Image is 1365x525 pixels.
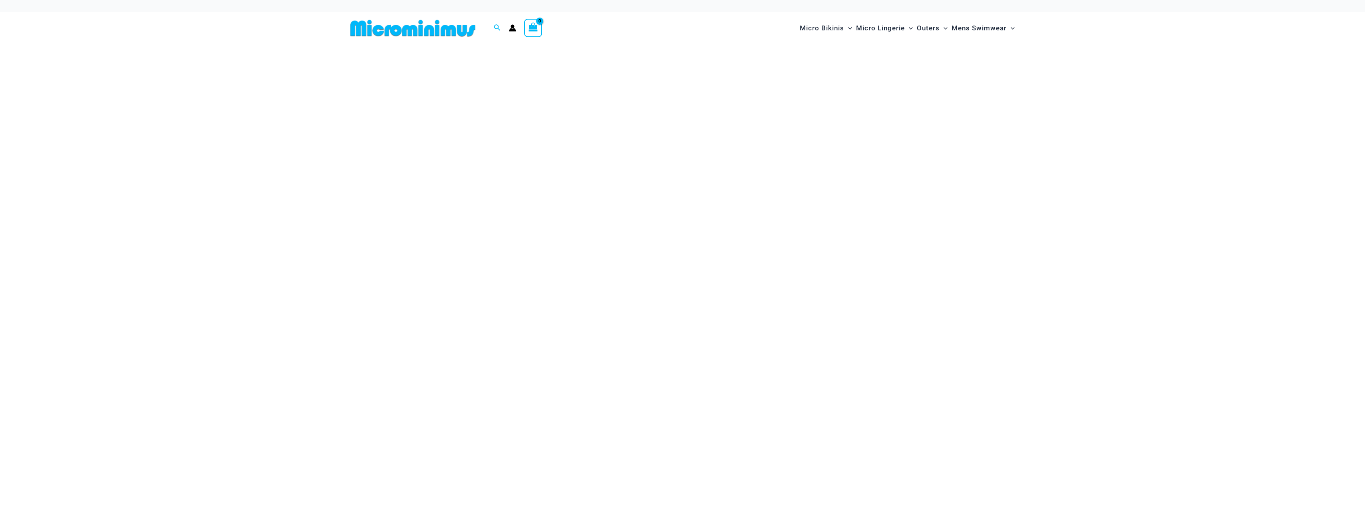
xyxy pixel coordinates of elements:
[854,16,915,40] a: Micro LingerieMenu ToggleMenu Toggle
[940,18,948,38] span: Menu Toggle
[905,18,913,38] span: Menu Toggle
[494,23,501,33] a: Search icon link
[1007,18,1015,38] span: Menu Toggle
[797,15,1018,42] nav: Site Navigation
[844,18,852,38] span: Menu Toggle
[917,18,940,38] span: Outers
[856,18,905,38] span: Micro Lingerie
[952,18,1007,38] span: Mens Swimwear
[800,18,844,38] span: Micro Bikinis
[950,16,1017,40] a: Mens SwimwearMenu ToggleMenu Toggle
[347,19,479,37] img: MM SHOP LOGO FLAT
[798,16,854,40] a: Micro BikinisMenu ToggleMenu Toggle
[524,19,542,37] a: View Shopping Cart, empty
[509,24,516,32] a: Account icon link
[915,16,950,40] a: OutersMenu ToggleMenu Toggle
